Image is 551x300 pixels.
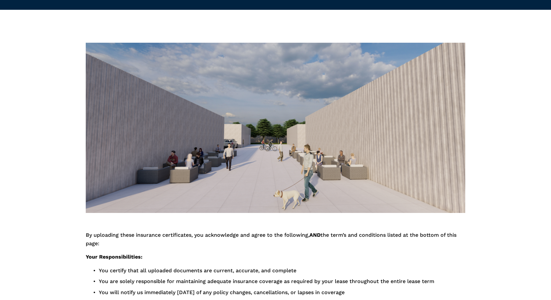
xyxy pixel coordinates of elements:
p: You will notify us immediately [DATE] of any policy changes, cancellations, or lapses in coverage [99,288,465,297]
strong: AND [309,232,320,238]
strong: Your Responsibilities: [86,254,142,260]
p: You certify that all uploaded documents are current, accurate, and complete [99,266,465,275]
p: You are solely responsible for maintaining adequate insurance coverage as required by your lease ... [99,277,465,286]
p: By uploading these insurance certificates, you acknowledge and agree to the following, the term’s... [86,231,465,247]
